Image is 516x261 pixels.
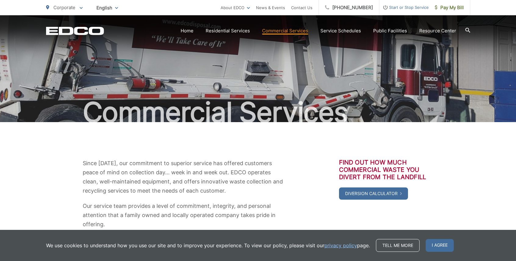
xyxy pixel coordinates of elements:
[324,242,357,249] a: privacy policy
[320,27,361,34] a: Service Schedules
[92,2,123,13] span: English
[53,5,75,10] span: Corporate
[46,97,470,128] h1: Commercial Services
[373,27,407,34] a: Public Facilities
[262,27,308,34] a: Commercial Services
[426,239,454,252] span: I agree
[83,159,287,195] p: Since [DATE], our commitment to superior service has offered customers peace of mind on collectio...
[83,201,287,229] p: Our service team provides a level of commitment, integrity, and personal attention that a family ...
[46,242,370,249] p: We use cookies to understand how you use our site and to improve your experience. To view our pol...
[419,27,456,34] a: Resource Center
[221,4,250,11] a: About EDCO
[435,4,464,11] span: Pay My Bill
[339,187,408,200] a: Diversion Calculator
[46,27,104,35] a: EDCD logo. Return to the homepage.
[291,4,312,11] a: Contact Us
[181,27,193,34] a: Home
[256,4,285,11] a: News & Events
[376,239,420,252] a: Tell me more
[206,27,250,34] a: Residential Services
[339,159,434,181] h3: Find out how much commercial waste you divert from the landfill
